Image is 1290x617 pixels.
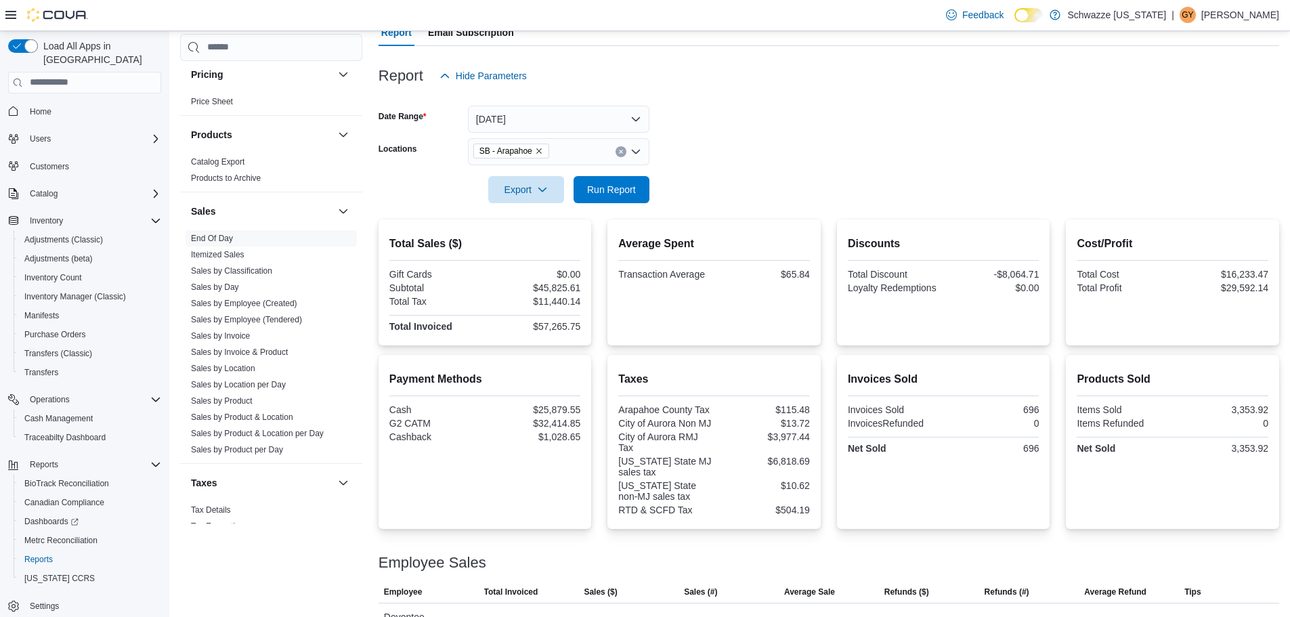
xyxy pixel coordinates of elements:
[191,314,302,325] span: Sales by Employee (Tendered)
[848,443,886,454] strong: Net Sold
[19,551,58,568] a: Reports
[468,106,649,133] button: [DATE]
[848,236,1039,252] h2: Discounts
[191,396,253,406] span: Sales by Product
[3,211,167,230] button: Inventory
[985,587,1029,597] span: Refunds (#)
[191,347,288,358] span: Sales by Invoice & Product
[19,232,108,248] a: Adjustments (Classic)
[1084,587,1146,597] span: Average Refund
[618,269,711,280] div: Transaction Average
[946,418,1039,429] div: 0
[848,282,941,293] div: Loyalty Redemptions
[14,344,167,363] button: Transfers (Classic)
[3,596,167,616] button: Settings
[24,478,109,489] span: BioTrack Reconciliation
[14,493,167,512] button: Canadian Compliance
[618,431,711,453] div: City of Aurora RMJ Tax
[19,289,161,305] span: Inventory Manager (Classic)
[19,429,161,446] span: Traceabilty Dashboard
[479,144,532,158] span: SB - Arapahoe
[38,39,161,66] span: Load All Apps in [GEOGRAPHIC_DATA]
[180,230,362,463] div: Sales
[587,183,636,196] span: Run Report
[191,412,293,423] span: Sales by Product & Location
[3,156,167,176] button: Customers
[24,432,106,443] span: Traceabilty Dashboard
[1077,269,1169,280] div: Total Cost
[381,19,412,46] span: Report
[473,144,549,158] span: SB - Arapahoe
[19,364,64,381] a: Transfers
[584,587,617,597] span: Sales ($)
[24,272,82,283] span: Inventory Count
[19,289,131,305] a: Inventory Manager (Classic)
[14,268,167,287] button: Inventory Count
[379,555,486,571] h3: Employee Sales
[24,535,98,546] span: Metrc Reconciliation
[884,587,929,597] span: Refunds ($)
[180,154,362,192] div: Products
[1077,236,1268,252] h2: Cost/Profit
[24,456,161,473] span: Reports
[946,404,1039,415] div: 696
[191,331,250,341] span: Sales by Invoice
[3,455,167,474] button: Reports
[191,505,231,515] a: Tax Details
[335,66,351,83] button: Pricing
[335,475,351,491] button: Taxes
[19,532,103,549] a: Metrc Reconciliation
[191,173,261,183] a: Products to Archive
[379,68,423,84] h3: Report
[30,133,51,144] span: Users
[19,410,161,427] span: Cash Management
[24,367,58,378] span: Transfers
[1176,418,1268,429] div: 0
[24,413,93,424] span: Cash Management
[14,363,167,382] button: Transfers
[428,19,514,46] span: Email Subscription
[717,505,810,515] div: $504.19
[389,236,581,252] h2: Total Sales ($)
[389,269,482,280] div: Gift Cards
[191,234,233,243] a: End Of Day
[191,476,332,490] button: Taxes
[535,147,543,155] button: Remove SB - Arapahoe from selection in this group
[3,184,167,203] button: Catalog
[848,404,941,415] div: Invoices Sold
[19,307,161,324] span: Manifests
[19,326,91,343] a: Purchase Orders
[24,554,53,565] span: Reports
[618,418,711,429] div: City of Aurora Non MJ
[191,157,244,167] a: Catalog Export
[848,269,941,280] div: Total Discount
[30,188,58,199] span: Catalog
[941,1,1009,28] a: Feedback
[191,68,223,81] h3: Pricing
[488,176,564,203] button: Export
[24,234,103,245] span: Adjustments (Classic)
[24,348,92,359] span: Transfers (Classic)
[488,404,580,415] div: $25,879.55
[27,8,88,22] img: Cova
[24,516,79,527] span: Dashboards
[1176,443,1268,454] div: 3,353.92
[1077,371,1268,387] h2: Products Sold
[19,345,161,362] span: Transfers (Classic)
[384,587,423,597] span: Employee
[191,412,293,422] a: Sales by Product & Location
[1184,587,1201,597] span: Tips
[488,296,580,307] div: $11,440.14
[14,428,167,447] button: Traceabilty Dashboard
[191,521,249,532] span: Tax Exemptions
[191,97,233,106] a: Price Sheet
[191,250,244,259] a: Itemized Sales
[191,128,332,142] button: Products
[484,587,538,597] span: Total Invoiced
[717,456,810,467] div: $6,818.69
[180,502,362,540] div: Taxes
[3,390,167,409] button: Operations
[488,321,580,332] div: $57,265.75
[19,494,161,511] span: Canadian Compliance
[19,513,84,530] a: Dashboards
